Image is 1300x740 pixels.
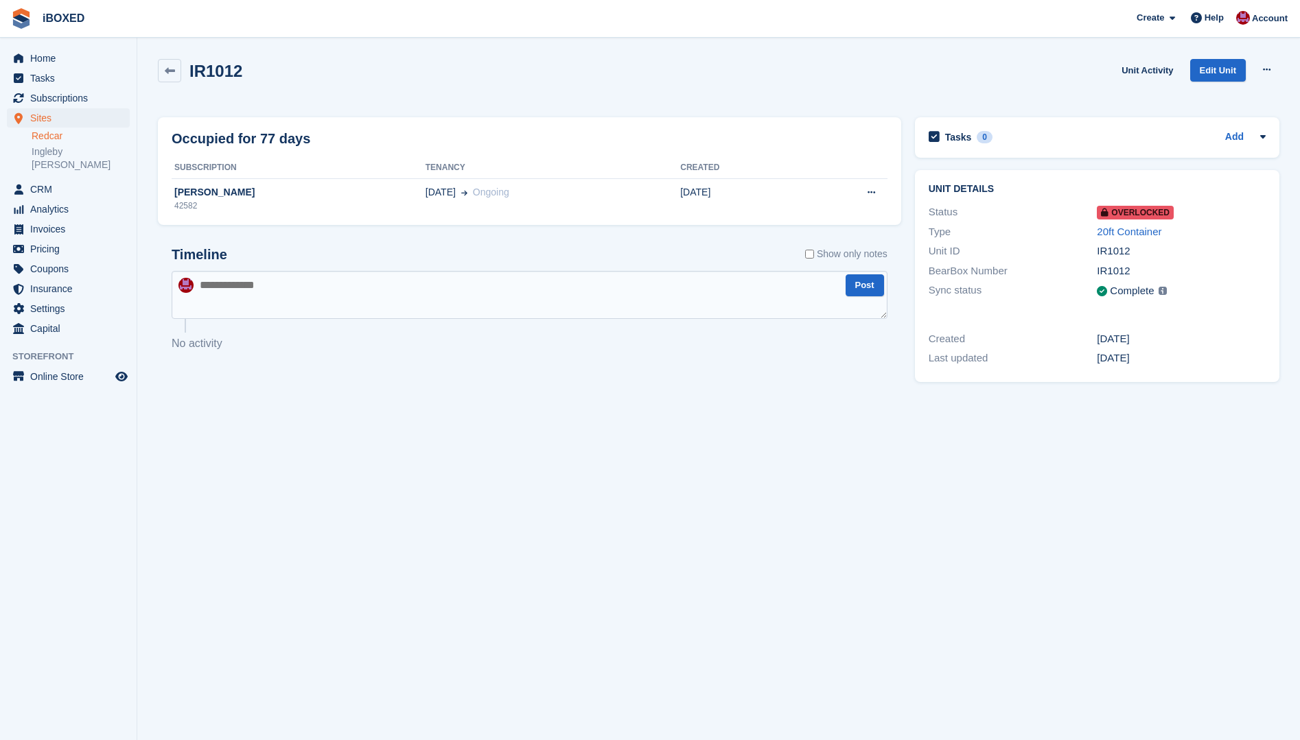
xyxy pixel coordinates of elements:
h2: Tasks [945,131,972,143]
a: menu [7,108,130,128]
div: [DATE] [1097,331,1266,347]
div: Status [929,204,1098,220]
span: Tasks [30,69,113,88]
a: menu [7,259,130,278]
span: Coupons [30,259,113,278]
span: Invoices [30,219,113,239]
th: Tenancy [426,157,680,179]
span: Sites [30,108,113,128]
p: No activity [172,335,887,352]
span: Account [1252,12,1288,25]
a: menu [7,180,130,199]
a: menu [7,200,130,219]
span: Capital [30,319,113,338]
span: CRM [30,180,113,199]
span: Overlocked [1097,206,1174,219]
h2: Occupied for 77 days [172,128,310,149]
span: Settings [30,299,113,318]
div: BearBox Number [929,263,1098,279]
a: Unit Activity [1116,59,1179,82]
span: Online Store [30,367,113,386]
h2: Unit details [929,184,1266,195]
div: Type [929,224,1098,240]
div: Last updated [929,350,1098,366]
a: menu [7,319,130,338]
span: Help [1205,11,1224,25]
div: IR1012 [1097,243,1266,259]
a: Redcar [32,130,130,143]
button: Post [846,274,884,297]
div: Complete [1110,283,1154,299]
a: Add [1225,130,1244,145]
a: menu [7,69,130,88]
a: 20ft Container [1097,226,1161,237]
img: stora-icon-8386f47178a22dfd0bd8f6a31ec36ba5ce8667c1dd55bd0f319d3a0aa187defe.svg [11,8,32,29]
span: Home [30,49,113,68]
a: menu [7,219,130,239]
th: Created [680,157,800,179]
div: [DATE] [1097,350,1266,366]
input: Show only notes [805,247,814,261]
a: iBOXED [37,7,90,29]
h2: IR1012 [189,62,242,80]
a: Ingleby [PERSON_NAME] [32,145,130,171]
div: IR1012 [1097,263,1266,279]
div: 0 [977,131,993,143]
a: menu [7,88,130,108]
h2: Timeline [172,247,227,263]
img: Amanda Forder [1236,11,1250,25]
a: menu [7,239,130,259]
img: icon-info-grey-7440780725fd019a000dd9b08b2336e03edf1995a4989e88bcd33f0948082b44.svg [1159,287,1167,295]
a: menu [7,279,130,298]
th: Subscription [172,157,426,179]
div: Sync status [929,283,1098,300]
a: menu [7,299,130,318]
a: menu [7,367,130,386]
span: Create [1137,11,1164,25]
span: Subscriptions [30,88,113,108]
div: Created [929,331,1098,347]
span: Insurance [30,279,113,298]
div: [PERSON_NAME] [172,185,426,200]
a: menu [7,49,130,68]
span: Pricing [30,239,113,259]
a: Edit Unit [1190,59,1246,82]
div: Unit ID [929,243,1098,259]
span: Analytics [30,200,113,219]
a: Preview store [113,368,130,385]
label: Show only notes [805,247,887,261]
span: Storefront [12,350,137,363]
span: Ongoing [473,187,509,198]
img: Amanda Forder [178,278,194,293]
span: [DATE] [426,185,456,200]
div: 42582 [172,200,426,212]
td: [DATE] [680,178,800,219]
